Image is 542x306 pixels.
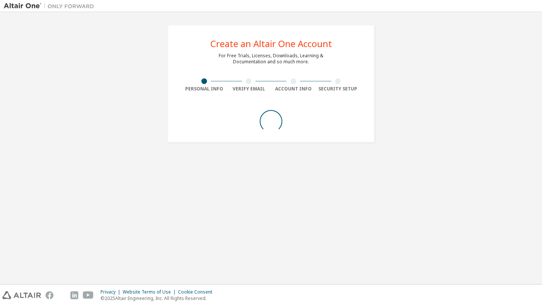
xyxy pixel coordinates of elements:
img: Altair One [4,2,98,10]
div: Cookie Consent [178,289,217,295]
div: Privacy [100,289,123,295]
div: Verify Email [227,86,271,92]
div: Create an Altair One Account [210,39,332,48]
div: For Free Trials, Licenses, Downloads, Learning & Documentation and so much more. [219,53,323,65]
img: facebook.svg [46,291,53,299]
div: Security Setup [316,86,361,92]
div: Account Info [271,86,316,92]
div: Website Terms of Use [123,289,178,295]
img: youtube.svg [83,291,94,299]
div: Personal Info [182,86,227,92]
img: linkedin.svg [70,291,78,299]
img: altair_logo.svg [2,291,41,299]
p: © 2025 Altair Engineering, Inc. All Rights Reserved. [100,295,217,301]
